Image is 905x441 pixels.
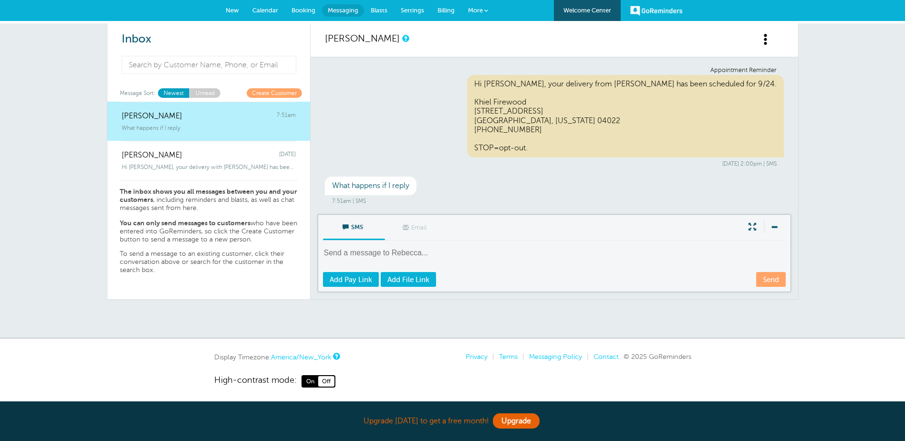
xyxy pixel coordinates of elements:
div: Appointment Reminder [332,67,777,74]
a: [PERSON_NAME] 7:51am What happens if I reply [107,102,310,141]
strong: The inbox shows you all messages between you and your customers [120,188,297,204]
strong: You can only send messages to customers [120,219,250,227]
div: Upgrade [DATE] to get a free month! [214,411,691,431]
a: [PERSON_NAME] [325,33,400,44]
span: Email [392,215,440,238]
a: Unread [189,88,220,97]
span: Settings [401,7,424,14]
a: Privacy [466,353,488,360]
span: On [302,376,318,387]
span: SMS [330,215,378,238]
div: [DATE] 2:00pm | SMS [332,160,777,167]
a: [PERSON_NAME] [DATE] Hi [PERSON_NAME], your delivery with [PERSON_NAME] has been scheduled for 9/24. [107,141,310,180]
a: Terms [499,353,518,360]
span: 7:51am [277,112,296,121]
a: This is the timezone being used to display dates and times to you on this device. Click the timez... [333,353,339,359]
li: | [582,353,589,361]
a: Add Pay Link [323,272,379,287]
p: , including reminders and blasts, as well as chat messages sent from here. [120,188,298,212]
span: More [468,7,483,14]
a: Messaging Policy [529,353,582,360]
div: 7:51am | SMS [332,198,777,204]
span: Calendar [252,7,278,14]
span: What happens if I reply [122,125,180,131]
label: This customer does not have an email address. [385,215,447,241]
div: Hi [PERSON_NAME], your delivery from [PERSON_NAME] has been scheduled for 9/24. Khiel Firewood [S... [467,75,784,158]
span: [PERSON_NAME] [122,112,182,121]
a: Upgrade [493,413,540,429]
span: Booking [291,7,315,14]
a: Contact [593,353,619,360]
a: Send [756,272,786,287]
span: © 2025 GoReminders [624,353,691,360]
a: Messaging [322,4,364,17]
span: Add Pay Link [330,276,372,283]
a: High-contrast mode: On Off [214,375,691,388]
div: Display Timezone: [214,353,339,361]
span: High-contrast mode: [214,375,297,388]
span: New [226,7,239,14]
input: Search by Customer Name, Phone, or Email [122,56,297,74]
p: who have been entered into GoReminders, so click the Create Customer button to send a message to ... [120,219,298,243]
span: Billing [437,7,455,14]
span: [PERSON_NAME] [122,151,182,160]
span: Blasts [371,7,387,14]
a: America/New_York [271,353,331,361]
span: [DATE] [279,151,296,160]
span: Messaging [328,7,358,14]
p: To send a message to an existing customer, click their conversation above or search for the custo... [120,250,298,274]
a: Newest [158,88,189,97]
li: | [488,353,494,361]
li: | [518,353,524,361]
span: Message Sort: [120,88,156,97]
span: Add File Link [387,276,429,283]
h2: Inbox [122,32,296,46]
a: Create Customer [247,88,302,97]
a: This is a history of all communications between GoReminders and your customer. [402,35,408,42]
span: Hi [PERSON_NAME], your delivery with [PERSON_NAME] has been scheduled for 9/24. [122,164,296,170]
a: Add File Link [381,272,436,287]
span: Off [318,376,334,387]
div: What happens if I reply [325,177,416,195]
